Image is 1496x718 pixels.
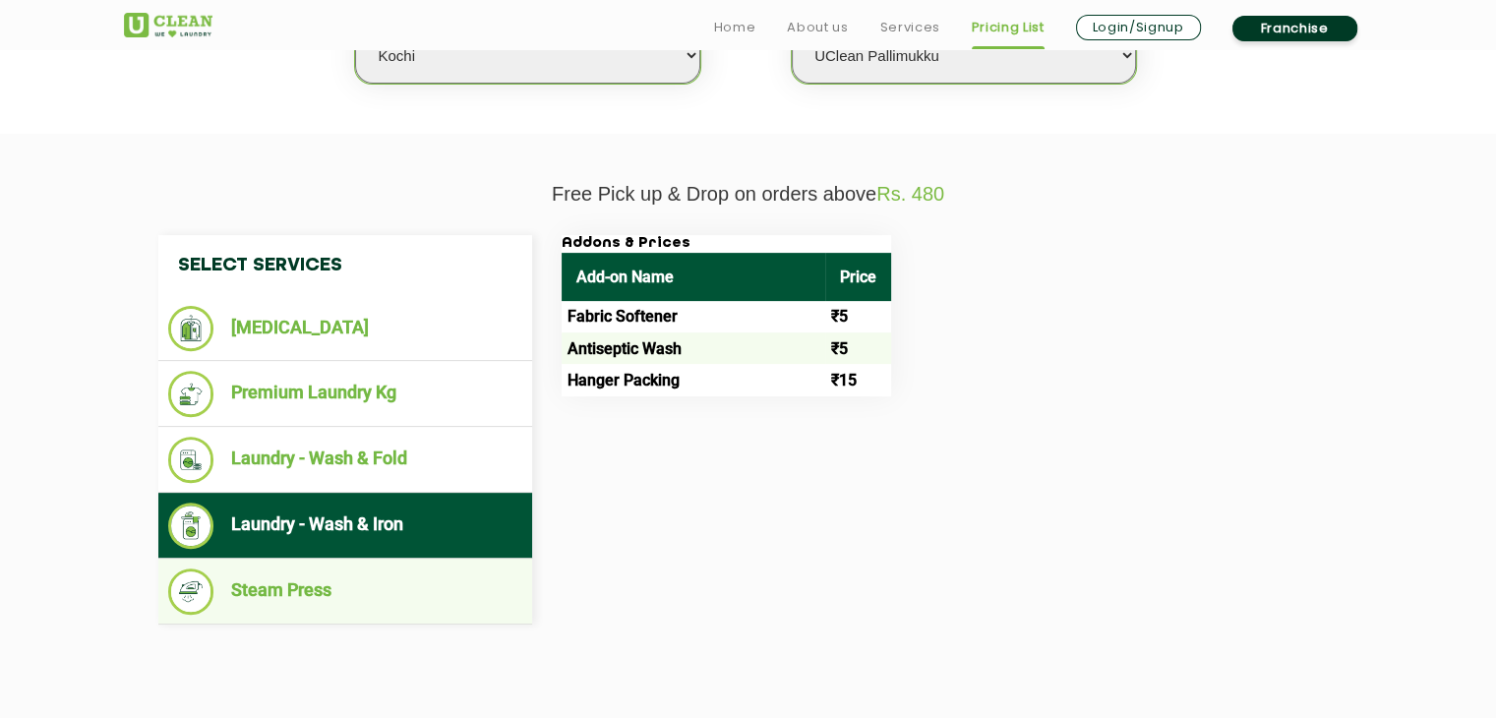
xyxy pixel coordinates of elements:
[562,364,825,395] td: Hanger Packing
[825,332,891,364] td: ₹5
[168,568,522,615] li: Steam Press
[825,301,891,332] td: ₹5
[972,16,1045,39] a: Pricing List
[825,253,891,301] th: Price
[562,253,825,301] th: Add-on Name
[1076,15,1201,40] a: Login/Signup
[168,437,214,483] img: Laundry - Wash & Fold
[168,371,214,417] img: Premium Laundry Kg
[562,332,825,364] td: Antiseptic Wash
[168,306,522,351] li: [MEDICAL_DATA]
[124,13,212,37] img: UClean Laundry and Dry Cleaning
[168,371,522,417] li: Premium Laundry Kg
[1232,16,1357,41] a: Franchise
[168,503,214,549] img: Laundry - Wash & Iron
[876,183,944,205] span: Rs. 480
[168,503,522,549] li: Laundry - Wash & Iron
[787,16,848,39] a: About us
[158,235,532,296] h4: Select Services
[879,16,939,39] a: Services
[168,306,214,351] img: Dry Cleaning
[168,437,522,483] li: Laundry - Wash & Fold
[562,301,825,332] td: Fabric Softener
[562,235,891,253] h3: Addons & Prices
[714,16,756,39] a: Home
[825,364,891,395] td: ₹15
[124,183,1373,206] p: Free Pick up & Drop on orders above
[168,568,214,615] img: Steam Press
